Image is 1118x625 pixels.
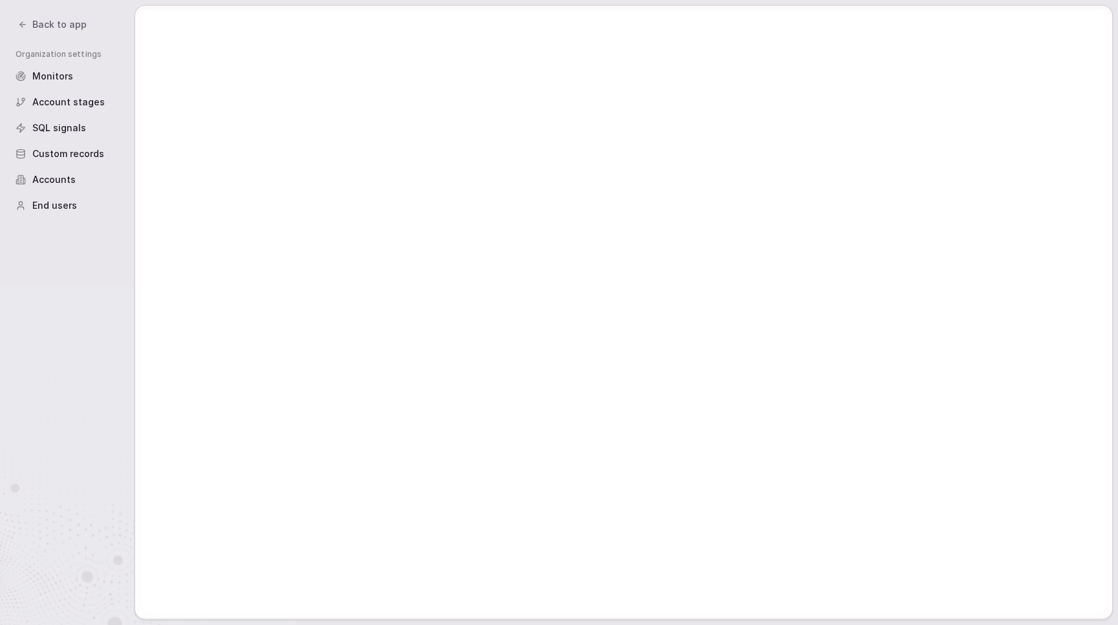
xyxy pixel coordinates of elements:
[8,168,127,191] a: Accounts
[8,90,127,114] a: Account stages
[32,147,104,160] span: Custom records
[32,18,87,31] span: Back to app
[8,65,127,88] a: Monitors
[10,16,94,34] button: Back to app
[8,116,127,140] a: SQL signals
[32,96,105,109] span: Account stages
[8,142,127,165] a: Custom records
[16,49,127,59] span: Organization settings
[32,70,73,83] span: Monitors
[32,199,77,212] span: End users
[8,194,127,217] a: End users
[32,122,86,134] span: SQL signals
[32,173,76,186] span: Accounts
